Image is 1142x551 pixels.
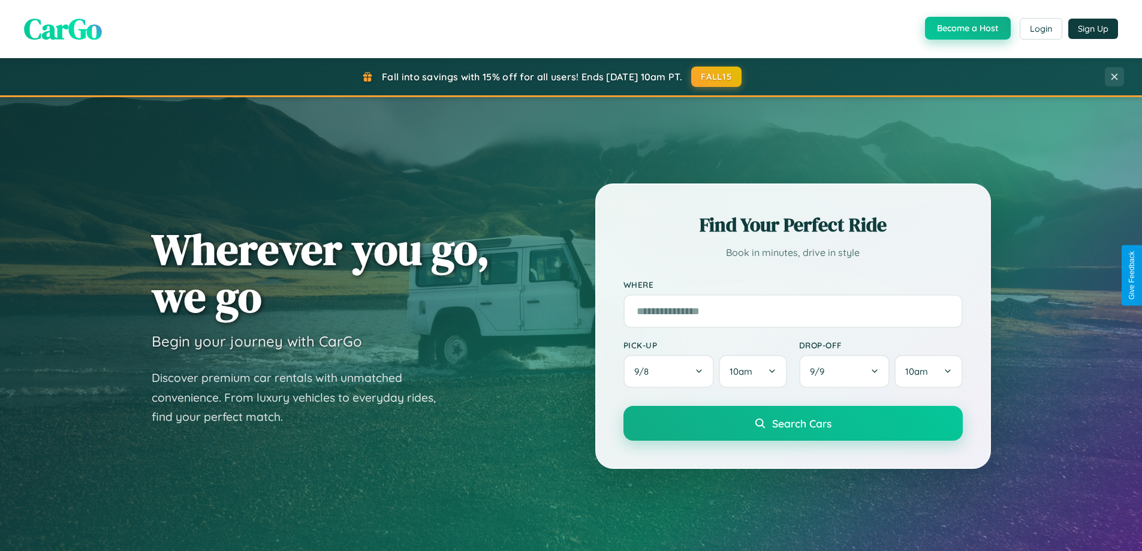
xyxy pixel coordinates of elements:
[799,340,963,350] label: Drop-off
[691,67,742,87] button: FALL15
[152,225,490,320] h1: Wherever you go, we go
[152,368,451,427] p: Discover premium car rentals with unmatched convenience. From luxury vehicles to everyday rides, ...
[152,332,362,350] h3: Begin your journey with CarGo
[719,355,787,388] button: 10am
[905,366,928,377] span: 10am
[623,244,963,261] p: Book in minutes, drive in style
[799,355,890,388] button: 9/9
[623,212,963,238] h2: Find Your Perfect Ride
[623,406,963,441] button: Search Cars
[894,355,962,388] button: 10am
[382,71,682,83] span: Fall into savings with 15% off for all users! Ends [DATE] 10am PT.
[772,417,831,430] span: Search Cars
[925,17,1011,40] button: Become a Host
[623,279,963,290] label: Where
[1128,251,1136,300] div: Give Feedback
[24,9,102,49] span: CarGo
[623,340,787,350] label: Pick-up
[1068,19,1118,39] button: Sign Up
[730,366,752,377] span: 10am
[623,355,715,388] button: 9/8
[810,366,830,377] span: 9 / 9
[1020,18,1062,40] button: Login
[634,366,655,377] span: 9 / 8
